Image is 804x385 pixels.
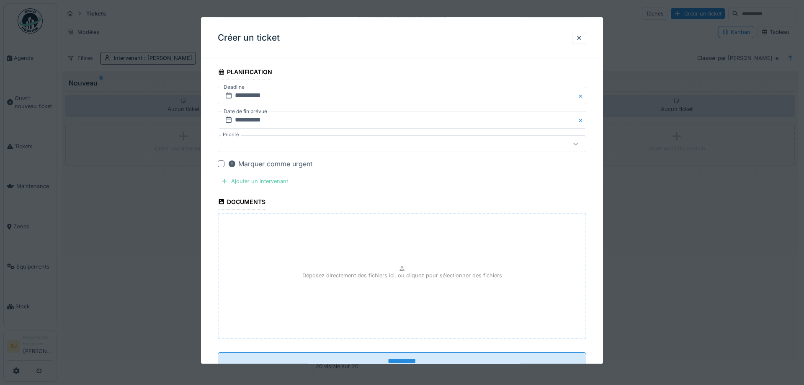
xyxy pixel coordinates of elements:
div: Marquer comme urgent [228,159,312,169]
button: Close [577,111,586,129]
div: Ajouter un intervenant [218,176,291,187]
div: Planification [218,66,272,80]
label: Date de fin prévue [223,107,268,116]
label: Deadline [223,83,245,92]
button: Close [577,87,586,105]
div: Documents [218,196,265,210]
h3: Créer un ticket [218,33,280,43]
p: Déposez directement des fichiers ici, ou cliquez pour sélectionner des fichiers [302,271,502,279]
label: Priorité [221,132,241,139]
